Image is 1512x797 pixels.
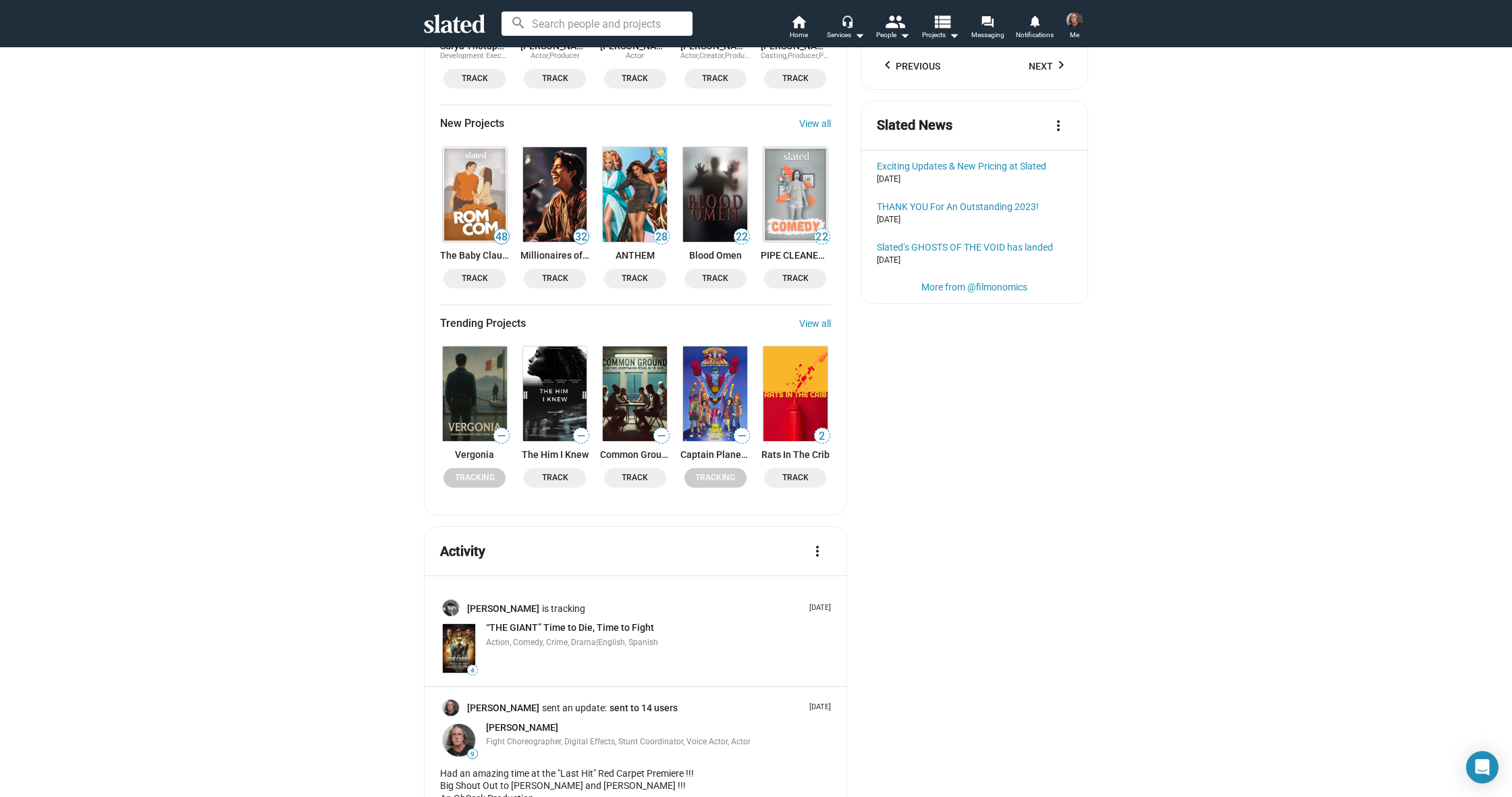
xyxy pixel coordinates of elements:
span: — [734,430,749,442]
button: Track [443,69,506,88]
a: The Him I Knew [520,344,590,444]
a: PIPE CLEANER BOY [761,250,830,261]
span: 32 [574,230,589,244]
span: Track [452,72,497,86]
img: Vergonia [443,346,507,441]
button: Track [524,269,586,288]
a: Vergonia [440,344,510,444]
span: Track [693,72,738,86]
img: “THE GIANT” Time to Die, Time to Fight [443,624,475,672]
button: Tracking [443,468,506,488]
img: ANTHEM [603,147,667,242]
a: Common Ground [600,449,670,460]
mat-icon: headset_mic [841,15,853,27]
span: [PERSON_NAME] [486,722,558,733]
button: Track [443,269,506,288]
span: Creator, [699,51,725,60]
mat-card-title: Slated News [877,116,952,134]
button: People [869,14,917,43]
a: Captain Planet: Origins [680,344,750,444]
img: Cody Cowell [443,724,475,756]
span: Fight Choreographer, Digital Effects, Stunt Coordinator, Voice Actor, Actor [486,737,751,746]
div: Services [827,27,865,43]
mat-icon: notifications [1028,14,1041,27]
a: Captain Planet: Origins [680,449,750,460]
button: Tracking [684,468,747,488]
div: Open Intercom Messenger [1466,751,1498,783]
span: Producer, [788,51,819,60]
img: Blood Omen [683,147,747,242]
a: Blood Omen [680,250,750,261]
img: Cody Cowell [443,700,459,716]
span: New Projects [440,116,504,130]
a: “THE GIANT” Time to Die, Time to Fight [440,621,478,675]
img: Captain Planet: Origins [683,346,747,441]
span: Casting, [761,51,788,60]
a: Home [775,14,822,43]
span: | [596,638,598,647]
a: The Baby Clause [440,250,510,261]
span: Track [532,272,578,286]
span: Me [1070,27,1079,43]
a: Slated’s GHOSTS OF THE VOID has landed [877,242,1072,253]
span: — [494,430,509,442]
span: Track [452,272,497,286]
span: Track [772,471,818,485]
button: Next [1021,54,1072,78]
button: Services [822,14,869,43]
span: Tracking [452,471,497,485]
span: English, Spanish [598,638,658,647]
span: Development Executive, [440,51,519,60]
a: Vergonia [440,449,510,460]
a: ANTHEM [600,250,670,261]
mat-icon: view_list [932,11,952,31]
span: Projects [922,27,959,43]
img: PIPE CLEANER BOY [763,147,828,242]
span: Producer [549,51,580,60]
mat-icon: keyboard_arrow_right [1053,57,1069,73]
div: People [876,27,910,43]
span: — [574,430,589,442]
a: The Baby Clause [440,145,510,245]
span: 48 [494,230,509,244]
img: Cody Cowell [1066,12,1083,28]
span: 28 [654,230,669,244]
span: Track [532,72,578,86]
mat-icon: keyboard_arrow_left [880,57,896,73]
span: 22 [815,230,830,244]
span: Production Coordinator [819,51,896,60]
a: Blood Omen [680,145,750,245]
span: Track [612,272,658,286]
button: Track [524,468,586,488]
span: Track [612,72,658,86]
span: sent an update: [542,702,610,715]
mat-icon: forum [981,15,994,28]
span: Actor [626,51,644,60]
mat-icon: arrow_drop_down [896,27,913,43]
span: Notifications [1016,27,1054,43]
button: Track [604,269,666,288]
mat-card-title: Activity [440,542,485,561]
span: Track [532,471,578,485]
mat-icon: arrow_drop_down [946,27,962,43]
a: More from @filmonomics [921,282,1027,292]
span: “THE GIANT” Time to Die, Time to Fight [486,622,654,633]
mat-icon: people [885,11,905,31]
a: THANK YOU For An Outstanding 2023! [877,201,1072,212]
span: sent to 14 users [610,702,678,715]
button: Track [604,468,666,488]
span: is tracking [542,602,588,615]
span: Producer, [725,51,756,60]
span: Track [693,272,738,286]
button: Cody CowellMe [1058,9,1091,45]
a: ANTHEM [600,145,670,245]
button: Track [524,69,586,88]
p: [DATE] [804,603,831,613]
a: PIPE CLEANER BOY [761,145,830,245]
button: Projects [917,14,964,43]
div: [DATE] [877,215,1072,226]
input: Search people and projects [502,11,693,36]
p: [DATE] [804,702,831,713]
button: Track [604,69,666,88]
